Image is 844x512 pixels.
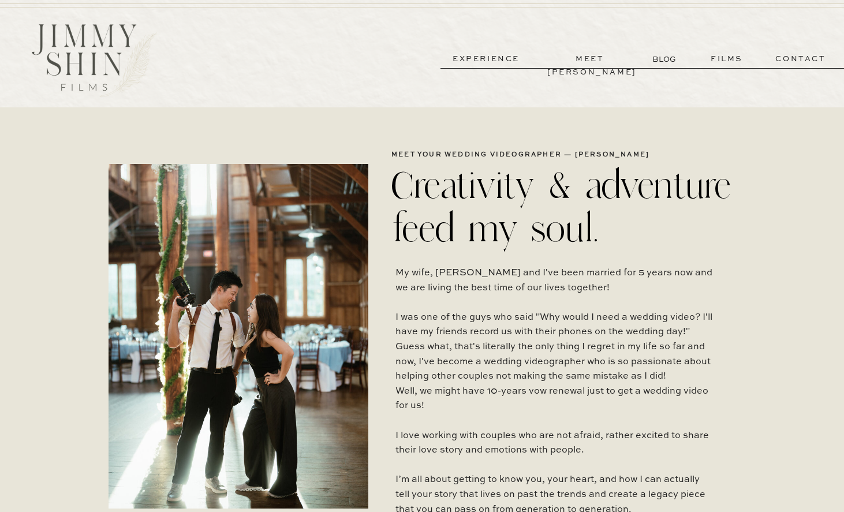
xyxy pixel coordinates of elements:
[391,164,741,247] h2: Creativity & adventure feed my soul.
[759,53,842,66] a: contact
[699,53,755,66] a: films
[391,152,649,158] b: meet your wedding videographer — [PERSON_NAME]
[547,53,633,66] a: meet [PERSON_NAME]
[652,53,678,65] a: BLOG
[443,53,529,66] a: experience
